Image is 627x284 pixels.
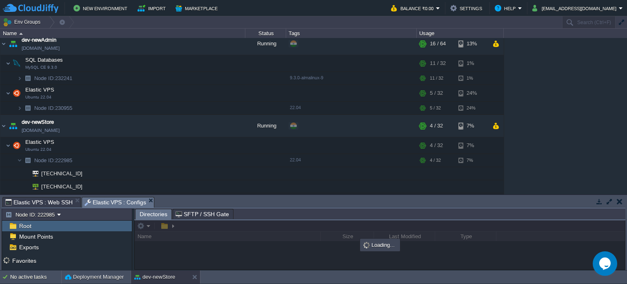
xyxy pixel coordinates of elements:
img: AMDAwAAAACH5BAEAAAAALAAAAAABAAEAAAICRAEAOw== [11,137,22,154]
div: 11 / 32 [430,72,443,85]
a: Favorites [11,257,38,264]
div: 7% [458,115,485,137]
a: dev-newAdmin [22,36,56,44]
div: 4 / 32 [430,137,443,154]
img: CloudJiffy [3,3,58,13]
span: Ubuntu 22.04 [25,95,51,100]
div: Tags [287,29,416,38]
img: AMDAwAAAACH5BAEAAAAALAAAAAABAAEAAAICRAEAOw== [22,72,33,85]
button: Balance ₹0.00 [391,3,436,13]
button: Import [138,3,168,13]
span: [DOMAIN_NAME] [22,126,60,134]
a: dev-newStore [22,118,54,126]
span: SFTP / SSH Gate [176,209,229,219]
a: Elastic VPSUbuntu 22.04 [24,87,56,93]
img: AMDAwAAAACH5BAEAAAAALAAAAAABAAEAAAICRAEAOw== [27,180,38,193]
div: 4 / 32 [430,154,441,167]
div: 24% [458,102,485,114]
div: 13% [458,33,485,55]
div: 16 / 64 [430,33,446,55]
span: Node ID: [34,105,55,111]
button: Settings [450,3,485,13]
a: Exports [18,244,40,251]
img: AMDAwAAAACH5BAEAAAAALAAAAAABAAEAAAICRAEAOw== [22,102,33,114]
a: Node ID:230955 [33,105,73,112]
img: AMDAwAAAACH5BAEAAAAALAAAAAABAAEAAAICRAEAOw== [22,167,27,180]
div: 24% [458,85,485,101]
button: Node ID: 222985 [5,211,57,218]
button: Help [495,3,518,13]
img: AMDAwAAAACH5BAEAAAAALAAAAAABAAEAAAICRAEAOw== [0,115,7,137]
span: Elastic VPS : Configs [84,197,147,208]
div: Name [1,29,245,38]
img: AMDAwAAAACH5BAEAAAAALAAAAAABAAEAAAICRAEAOw== [22,193,27,206]
span: Elastic VPS [24,86,56,93]
span: [DOMAIN_NAME] [22,44,60,52]
a: Node ID:232241 [33,75,73,82]
a: SQL DatabasesMySQL CE 9.3.0 [24,57,64,63]
img: AMDAwAAAACH5BAEAAAAALAAAAAABAAEAAAICRAEAOw== [11,55,22,72]
div: Running [245,115,286,137]
img: AMDAwAAAACH5BAEAAAAALAAAAAABAAEAAAICRAEAOw== [7,115,19,137]
span: Ubuntu 22.04 [25,147,51,152]
a: Node ID:222985 [33,157,73,164]
button: Marketplace [176,3,220,13]
img: AMDAwAAAACH5BAEAAAAALAAAAAABAAEAAAICRAEAOw== [17,102,22,114]
button: Env Groups [3,16,43,28]
a: [TECHNICAL_ID] [40,170,84,177]
img: AMDAwAAAACH5BAEAAAAALAAAAAABAAEAAAICRAEAOw== [17,72,22,85]
span: [TECHNICAL_ID] [40,180,84,193]
img: AMDAwAAAACH5BAEAAAAALAAAAAABAAEAAAICRAEAOw== [19,33,23,35]
img: AMDAwAAAACH5BAEAAAAALAAAAAABAAEAAAICRAEAOw== [6,85,11,101]
button: Deployment Manager [65,273,124,281]
img: AMDAwAAAACH5BAEAAAAALAAAAAABAAEAAAICRAEAOw== [17,154,22,167]
span: Elastic VPS : Web SSH [5,197,73,207]
span: 22.04 [290,157,301,162]
span: 222985 [33,157,73,164]
img: AMDAwAAAACH5BAEAAAAALAAAAAABAAEAAAICRAEAOw== [0,33,7,55]
a: Elastic VPSUbuntu 22.04 [24,139,56,145]
img: AMDAwAAAACH5BAEAAAAALAAAAAABAAEAAAICRAEAOw== [6,55,11,72]
div: Loading... [361,239,399,250]
span: 22.04 [290,105,301,110]
span: 9.3.0-almalinux-9 [290,75,323,80]
a: [TECHNICAL_ID] [40,183,84,190]
button: New Environment [73,3,130,13]
div: Running [245,33,286,55]
div: 5 / 32 [430,102,441,114]
div: Usage [417,29,503,38]
button: [EMAIL_ADDRESS][DOMAIN_NAME] [532,3,619,13]
img: AMDAwAAAACH5BAEAAAAALAAAAAABAAEAAAICRAEAOw== [7,33,19,55]
iframe: chat widget [593,251,619,276]
button: dev-newStore [134,273,175,281]
img: AMDAwAAAACH5BAEAAAAALAAAAAABAAEAAAICRAEAOw== [22,180,27,193]
span: 230955 [33,105,73,112]
div: 11 / 32 [430,55,446,72]
span: Elastic VPS [24,139,56,145]
div: 4 / 32 [430,115,443,137]
div: 7% [458,137,485,154]
a: Root [18,222,33,230]
div: 7% [458,154,485,167]
div: 1% [458,72,485,85]
img: AMDAwAAAACH5BAEAAAAALAAAAAABAAEAAAICRAEAOw== [6,137,11,154]
span: Node ID: [34,75,55,81]
img: AMDAwAAAACH5BAEAAAAALAAAAAABAAEAAAICRAEAOw== [22,154,33,167]
span: Public IPv6 [40,193,70,206]
span: Directories [140,209,167,219]
div: Status [246,29,286,38]
div: No active tasks [10,271,61,284]
a: Mount Points [18,233,54,240]
div: 1% [458,55,485,72]
img: AMDAwAAAACH5BAEAAAAALAAAAAABAAEAAAICRAEAOw== [27,167,38,180]
span: 232241 [33,75,73,82]
span: MySQL CE 9.3.0 [25,65,57,70]
span: SQL Databases [24,56,64,63]
span: [TECHNICAL_ID] [40,167,84,180]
